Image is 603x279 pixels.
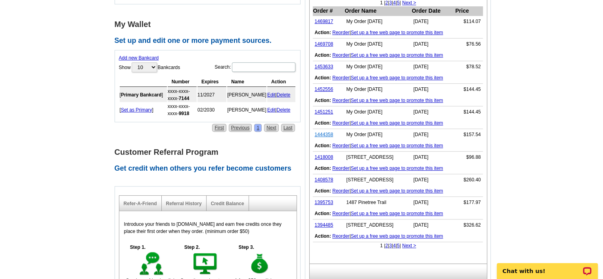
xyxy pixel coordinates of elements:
[168,88,197,102] td: xxxx-xxxx-xxxx-
[455,152,482,163] td: $96.88
[412,152,455,163] td: [DATE]
[315,188,331,194] b: Action:
[315,64,333,69] a: 1453633
[455,6,482,16] th: Price
[119,55,159,61] a: Add new Bankcard
[281,124,295,132] a: Last
[132,62,157,72] select: ShowBankcards
[211,201,244,206] a: Credit Balance
[214,62,296,73] label: Search:
[412,197,455,208] td: [DATE]
[119,62,180,73] label: Show Bankcards
[313,6,345,16] th: Order #
[315,52,331,58] b: Action:
[412,61,455,73] td: [DATE]
[197,77,226,87] th: Expires
[121,107,152,113] a: Set as Primary
[315,30,331,35] b: Action:
[315,211,331,216] b: Action:
[389,243,392,248] a: 3
[315,41,333,47] a: 1469708
[455,129,482,140] td: $157.54
[351,165,443,171] a: Set up a free web page to promote this item
[120,103,167,117] td: [ ]
[455,174,482,186] td: $260.40
[315,200,333,205] a: 1395753
[315,19,333,24] a: 1469817
[115,37,305,45] h2: Set up and edit one or more payment sources.
[310,242,487,249] div: 1 | | | | |
[126,244,150,251] h5: Step 1.
[180,244,204,251] h5: Step 2.
[246,251,274,277] img: step-3.gif
[168,77,197,87] th: Number
[267,107,276,113] a: Edit
[264,124,279,132] a: Next
[332,120,349,126] a: Reorder
[315,87,333,92] a: 1452556
[179,96,190,101] strong: 7144
[277,107,291,113] a: Delete
[315,233,331,239] b: Action:
[232,62,295,72] input: Search:
[124,201,157,206] a: Refer-A-Friend
[315,154,333,160] a: 1418008
[313,163,483,174] td: |
[315,75,331,81] b: Action:
[267,77,295,87] th: Action
[315,132,333,137] a: 1444358
[267,92,276,98] a: Edit
[315,177,333,183] a: 1408578
[227,103,266,117] td: [PERSON_NAME]
[351,98,443,103] a: Set up a free web page to promote this item
[455,61,482,73] td: $78.52
[192,251,219,277] img: step-2.gif
[267,103,295,117] td: |
[332,75,349,81] a: Reorder
[351,143,443,148] a: Set up a free web page to promote this item
[344,38,411,50] td: My Order [DATE]
[351,30,443,35] a: Set up a free web page to promote this item
[412,84,455,95] td: [DATE]
[344,61,411,73] td: My Order [DATE]
[332,98,349,103] a: Reorder
[166,201,202,206] a: Referral History
[412,6,455,16] th: Order Date
[412,106,455,118] td: [DATE]
[277,92,291,98] a: Delete
[351,233,443,239] a: Set up a free web page to promote this item
[315,98,331,103] b: Action:
[315,222,333,228] a: 1394485
[313,95,483,106] td: |
[351,211,443,216] a: Set up a free web page to promote this item
[313,27,483,38] td: |
[138,251,165,277] img: step-1.gif
[385,243,388,248] a: 2
[115,20,305,29] h1: My Wallet
[351,75,443,81] a: Set up a free web page to promote this item
[344,129,411,140] td: My Order [DATE]
[412,174,455,186] td: [DATE]
[254,124,262,132] a: 1
[332,211,349,216] a: Reorder
[168,103,197,117] td: xxxx-xxxx-xxxx-
[332,233,349,239] a: Reorder
[315,120,331,126] b: Action:
[227,88,266,102] td: [PERSON_NAME]
[393,243,396,248] a: 4
[455,197,482,208] td: $177.97
[332,188,349,194] a: Reorder
[402,243,416,248] a: Next >
[344,16,411,27] td: My Order [DATE]
[492,254,603,279] iframe: LiveChat chat widget
[315,109,333,115] a: 1451251
[124,221,292,235] p: Introduce your friends to [DOMAIN_NAME] and earn free credits once they place their first order w...
[455,38,482,50] td: $76.56
[412,38,455,50] td: [DATE]
[344,152,411,163] td: [STREET_ADDRESS]
[344,174,411,186] td: [STREET_ADDRESS]
[229,124,252,132] a: Previous
[455,16,482,27] td: $114.07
